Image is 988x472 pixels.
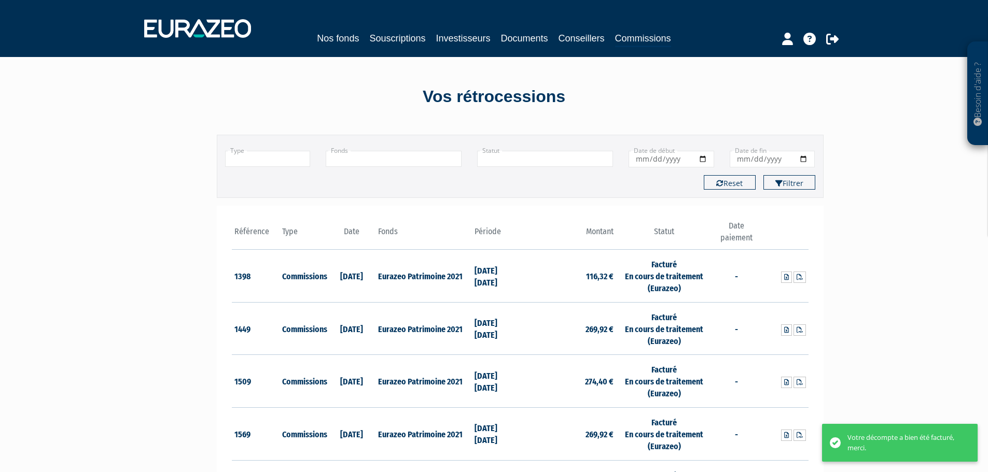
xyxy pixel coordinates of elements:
[317,31,359,46] a: Nos fonds
[280,220,328,250] th: Type
[763,175,815,190] button: Filtrer
[520,355,616,408] td: 274,40 €
[616,302,712,355] td: Facturé En cours de traitement (Eurazeo)
[280,355,328,408] td: Commissions
[375,355,471,408] td: Eurazeo Patrimoine 2021
[520,407,616,460] td: 269,92 €
[615,31,671,47] a: Commissions
[375,220,471,250] th: Fonds
[712,250,760,303] td: -
[472,250,520,303] td: [DATE] [DATE]
[712,355,760,408] td: -
[280,302,328,355] td: Commissions
[328,250,376,303] td: [DATE]
[369,31,425,46] a: Souscriptions
[436,31,490,46] a: Investisseurs
[375,407,471,460] td: Eurazeo Patrimoine 2021
[232,407,280,460] td: 1569
[280,407,328,460] td: Commissions
[616,250,712,303] td: Facturé En cours de traitement (Eurazeo)
[712,407,760,460] td: -
[144,19,251,38] img: 1732889491-logotype_eurazeo_blanc_rvb.png
[472,407,520,460] td: [DATE] [DATE]
[472,220,520,250] th: Période
[472,355,520,408] td: [DATE] [DATE]
[616,220,712,250] th: Statut
[375,302,471,355] td: Eurazeo Patrimoine 2021
[232,355,280,408] td: 1509
[328,355,376,408] td: [DATE]
[559,31,605,46] a: Conseillers
[520,302,616,355] td: 269,92 €
[472,302,520,355] td: [DATE] [DATE]
[328,407,376,460] td: [DATE]
[520,220,616,250] th: Montant
[232,220,280,250] th: Référence
[375,250,471,303] td: Eurazeo Patrimoine 2021
[199,85,790,109] div: Vos rétrocessions
[520,250,616,303] td: 116,32 €
[328,220,376,250] th: Date
[847,433,962,453] div: Votre décompte a bien été facturé, merci.
[232,302,280,355] td: 1449
[712,220,760,250] th: Date paiement
[501,31,548,46] a: Documents
[704,175,756,190] button: Reset
[712,302,760,355] td: -
[972,47,984,140] p: Besoin d'aide ?
[232,250,280,303] td: 1398
[616,355,712,408] td: Facturé En cours de traitement (Eurazeo)
[328,302,376,355] td: [DATE]
[280,250,328,303] td: Commissions
[616,407,712,460] td: Facturé En cours de traitement (Eurazeo)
